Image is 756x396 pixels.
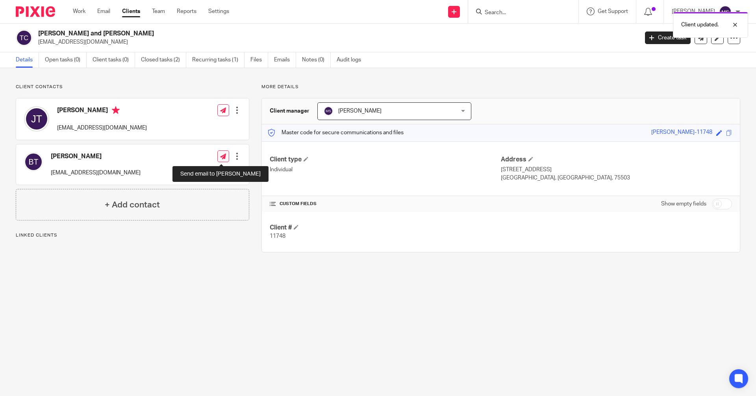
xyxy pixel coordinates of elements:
p: [GEOGRAPHIC_DATA], [GEOGRAPHIC_DATA], 75503 [501,174,732,182]
img: svg%3E [24,106,49,131]
h4: [PERSON_NAME] [51,152,141,161]
p: Individual [270,166,501,174]
a: Audit logs [337,52,367,68]
img: svg%3E [24,152,43,171]
p: Master code for secure communications and files [268,129,404,137]
h3: Client manager [270,107,309,115]
img: svg%3E [719,6,732,18]
a: Reports [177,7,196,15]
p: Linked clients [16,232,249,239]
h4: Client type [270,155,501,164]
a: Emails [274,52,296,68]
h4: [PERSON_NAME] [57,106,147,116]
p: [EMAIL_ADDRESS][DOMAIN_NAME] [51,169,141,177]
a: Work [73,7,85,15]
a: Notes (0) [302,52,331,68]
label: Show empty fields [661,200,706,208]
span: [PERSON_NAME] [338,108,382,114]
a: Team [152,7,165,15]
a: Client tasks (0) [93,52,135,68]
a: Details [16,52,39,68]
a: Files [250,52,268,68]
h4: Client # [270,224,501,232]
span: 11748 [270,233,285,239]
p: Client contacts [16,84,249,90]
h2: [PERSON_NAME] and [PERSON_NAME] [38,30,514,38]
a: Email [97,7,110,15]
p: [STREET_ADDRESS] [501,166,732,174]
a: Closed tasks (2) [141,52,186,68]
a: Create task [645,31,691,44]
a: Recurring tasks (1) [192,52,245,68]
img: svg%3E [324,106,333,116]
h4: CUSTOM FIELDS [270,201,501,207]
div: [PERSON_NAME]-11748 [651,128,712,137]
a: Clients [122,7,140,15]
a: Settings [208,7,229,15]
a: Open tasks (0) [45,52,87,68]
img: Pixie [16,6,55,17]
h4: Address [501,155,732,164]
i: Primary [112,106,120,114]
p: [EMAIL_ADDRESS][DOMAIN_NAME] [57,124,147,132]
h4: + Add contact [105,199,160,211]
p: [EMAIL_ADDRESS][DOMAIN_NAME] [38,38,633,46]
p: More details [261,84,740,90]
p: Client updated. [681,21,719,29]
img: svg%3E [16,30,32,46]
